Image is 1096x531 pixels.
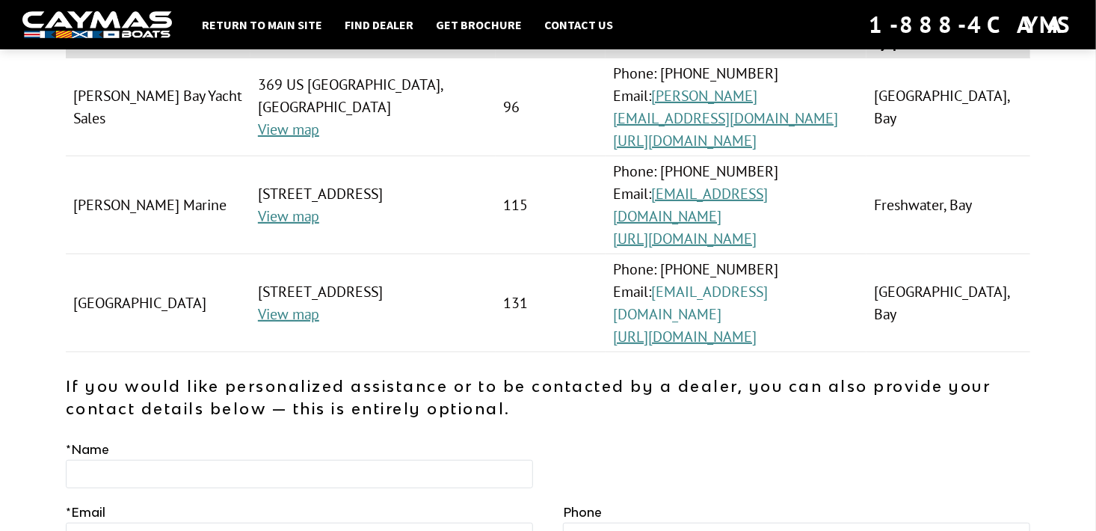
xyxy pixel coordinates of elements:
[250,58,496,156] td: 369 US [GEOGRAPHIC_DATA], [GEOGRAPHIC_DATA]
[537,15,621,34] a: Contact Us
[194,15,330,34] a: Return to main site
[606,254,866,352] td: Phone: [PHONE_NUMBER] Email:
[66,156,250,254] td: [PERSON_NAME] Marine
[866,156,1030,254] td: Freshwater, Bay
[496,156,606,254] td: 115
[250,254,496,352] td: [STREET_ADDRESS]
[258,304,319,324] a: View map
[250,156,496,254] td: [STREET_ADDRESS]
[66,58,250,156] td: [PERSON_NAME] Bay Yacht Sales
[613,131,757,150] a: [URL][DOMAIN_NAME]
[428,15,529,34] a: Get Brochure
[866,254,1030,352] td: [GEOGRAPHIC_DATA], Bay
[606,156,866,254] td: Phone: [PHONE_NUMBER] Email:
[613,86,838,128] a: [PERSON_NAME][EMAIL_ADDRESS][DOMAIN_NAME]
[496,58,606,156] td: 96
[613,184,768,226] a: [EMAIL_ADDRESS][DOMAIN_NAME]
[866,58,1030,156] td: [GEOGRAPHIC_DATA], Bay
[258,120,319,139] a: View map
[22,11,172,39] img: white-logo-c9c8dbefe5ff5ceceb0f0178aa75bf4bb51f6bca0971e226c86eb53dfe498488.png
[613,282,768,324] a: [EMAIL_ADDRESS][DOMAIN_NAME]
[66,441,109,458] label: Name
[613,229,757,248] a: [URL][DOMAIN_NAME]
[258,206,319,226] a: View map
[66,375,1030,420] p: If you would like personalized assistance or to be contacted by a dealer, you can also provide yo...
[613,327,757,346] a: [URL][DOMAIN_NAME]
[563,503,602,521] label: Phone
[496,254,606,352] td: 131
[66,254,250,352] td: [GEOGRAPHIC_DATA]
[606,58,866,156] td: Phone: [PHONE_NUMBER] Email:
[337,15,421,34] a: Find Dealer
[66,503,105,521] label: Email
[869,8,1074,41] div: 1-888-4CAYMAS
